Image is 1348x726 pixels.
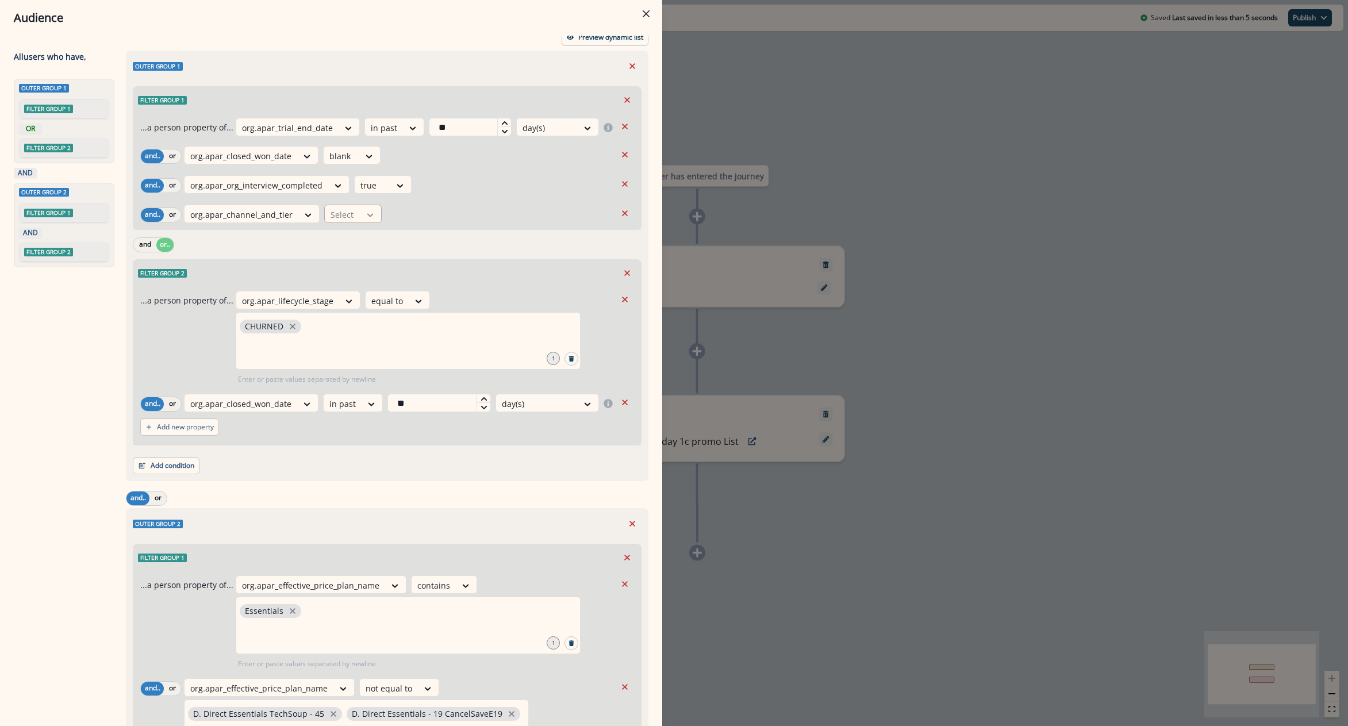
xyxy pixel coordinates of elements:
[24,209,73,217] span: Filter group 1
[562,29,648,46] button: Preview dynamic list
[133,520,183,528] span: Outer group 2
[618,549,636,566] button: Remove
[21,228,40,238] p: AND
[564,352,578,366] button: Search
[141,397,164,411] button: and..
[616,394,634,411] button: Remove
[140,121,233,133] p: ...a person property of...
[164,682,181,696] button: or
[138,96,187,105] span: Filter group 1
[616,205,634,222] button: Remove
[140,418,219,436] button: Add new property
[164,208,181,222] button: or
[287,605,298,617] button: close
[352,709,502,719] p: D. Direct Essentials - 19 CancelSaveE19
[623,57,642,75] button: Remove
[164,179,181,193] button: or
[623,515,642,532] button: Remove
[138,554,187,562] span: Filter group 1
[616,291,634,308] button: Remove
[141,682,164,696] button: and..
[164,149,181,163] button: or
[547,352,560,365] div: 1
[149,491,167,505] button: or
[193,709,324,719] p: D. Direct Essentials TechSoup - 45
[328,708,339,720] button: close
[616,575,634,593] button: Remove
[616,118,634,135] button: Remove
[157,423,214,431] p: Add new property
[14,9,648,26] div: Audience
[16,168,34,178] p: AND
[156,238,174,252] button: or..
[578,33,643,41] p: Preview dynamic list
[141,208,164,222] button: and..
[24,144,73,152] span: Filter group 2
[236,659,378,669] p: Enter or paste values separated by newline
[133,457,199,474] button: Add condition
[141,179,164,193] button: and..
[141,149,164,163] button: and..
[133,238,156,252] button: and
[19,188,69,197] span: Outer group 2
[24,105,73,113] span: Filter group 1
[21,124,40,134] p: OR
[164,397,181,411] button: or
[616,146,634,163] button: Remove
[564,636,578,650] button: Search
[506,708,517,720] button: close
[547,636,560,650] div: 1
[126,491,149,505] button: and..
[14,51,86,63] p: All user s who have,
[618,264,636,282] button: Remove
[138,269,187,278] span: Filter group 2
[287,321,298,332] button: close
[245,606,283,616] p: Essentials
[133,62,183,71] span: Outer group 1
[616,175,634,193] button: Remove
[245,322,283,332] p: CHURNED
[24,248,73,256] span: Filter group 2
[140,294,233,306] p: ...a person property of...
[19,84,69,93] span: Outer group 1
[236,374,378,385] p: Enter or paste values separated by newline
[616,678,634,696] button: Remove
[140,579,233,591] p: ...a person property of...
[618,91,636,109] button: Remove
[637,5,655,23] button: Close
